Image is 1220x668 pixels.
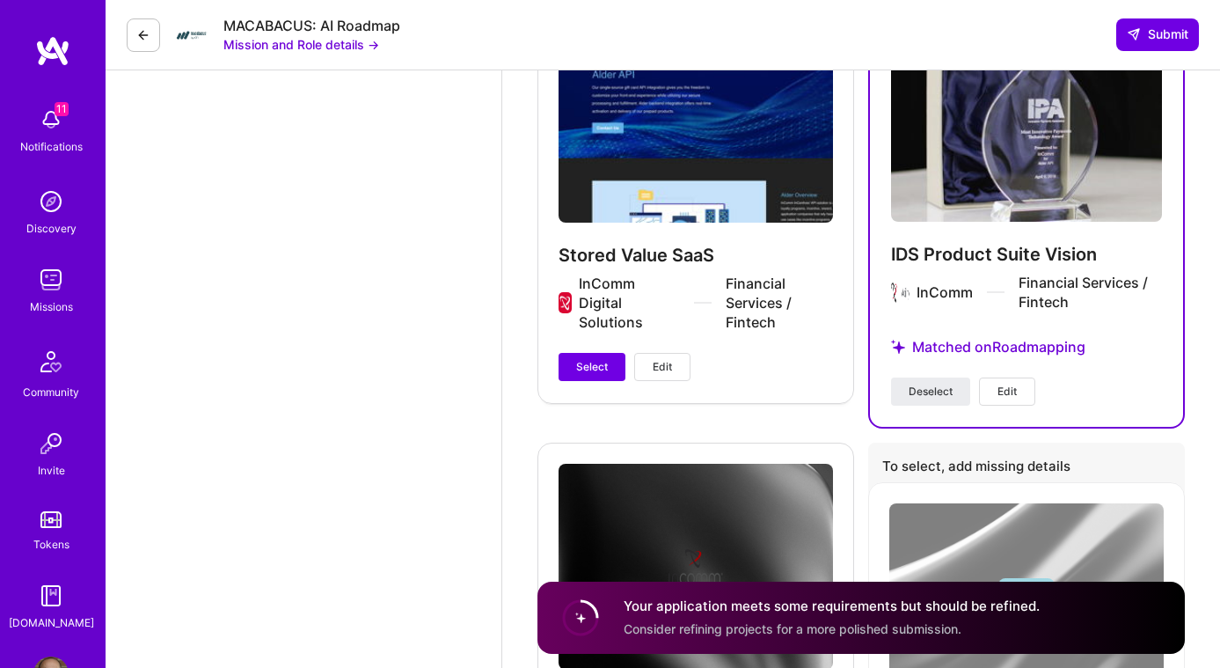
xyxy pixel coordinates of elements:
div: InComm Financial Services / Fintech [917,273,1162,312]
span: Submit [1127,26,1188,43]
img: guide book [33,578,69,613]
div: Community [23,383,79,401]
img: discovery [33,184,69,219]
img: divider [987,291,1004,293]
span: 11 [55,102,69,116]
h4: IDS Product Suite Vision [891,243,1162,266]
div: Invite [38,461,65,480]
div: To select, add missing details [868,443,1185,495]
div: Tokens [33,535,69,554]
img: Company logo [891,282,910,303]
span: Edit [653,359,672,375]
img: IDS Product Suite Vision [891,18,1162,222]
span: Select [576,359,608,375]
div: Missions [30,297,73,316]
button: Deselect [891,378,970,406]
span: Consider refining projects for a more polished submission. [624,621,961,636]
i: icon StarsPurple [891,340,905,354]
span: Edit [997,384,1017,400]
img: Community [30,341,72,383]
img: teamwork [33,262,69,297]
img: Company Logo [174,18,209,53]
span: Deselect [909,384,953,400]
img: tokens [40,511,62,528]
button: Select [559,353,625,381]
i: icon SendLight [1127,27,1141,41]
h4: Your application meets some requirements but should be refined. [624,598,1040,616]
img: bell [33,102,69,137]
button: Edit [979,378,1035,406]
img: logo [35,35,70,67]
button: Mission and Role details → [223,35,379,54]
div: null [1116,18,1199,50]
div: Notifications [20,137,83,156]
img: Invite [33,426,69,461]
div: Matched on Roadmapping [891,317,1162,378]
div: MACABACUS: AI Roadmap [223,17,400,35]
div: Discovery [26,219,77,238]
i: icon LeftArrowDark [136,28,150,42]
button: Submit [1116,18,1199,50]
button: Edit [634,353,690,381]
div: [DOMAIN_NAME] [9,613,94,632]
